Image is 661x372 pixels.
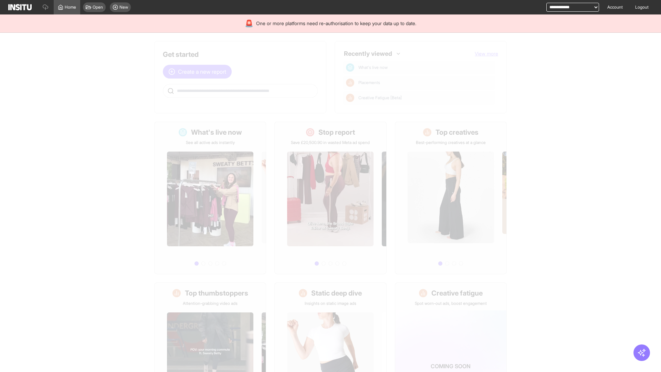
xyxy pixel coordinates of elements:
span: Open [93,4,103,10]
span: One or more platforms need re-authorisation to keep your data up to date. [256,20,416,27]
img: Logo [8,4,32,10]
span: New [119,4,128,10]
span: Home [65,4,76,10]
div: 🚨 [245,19,253,28]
